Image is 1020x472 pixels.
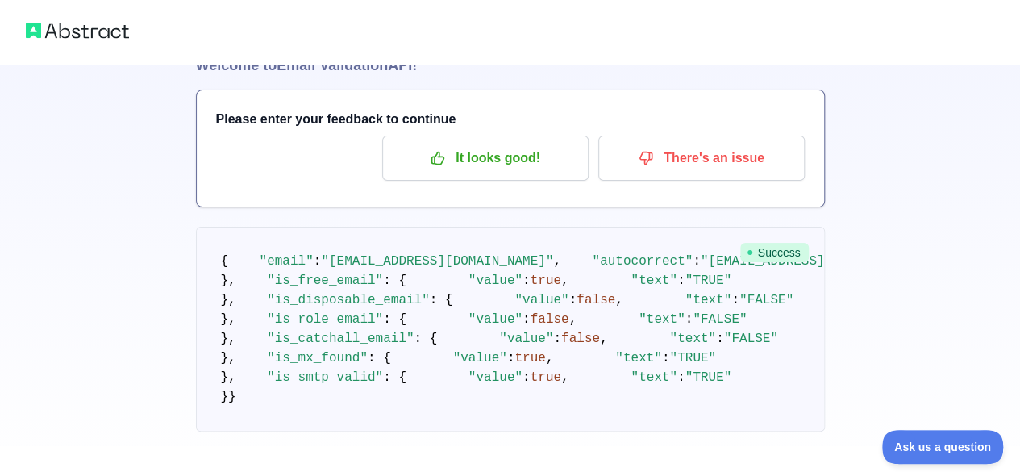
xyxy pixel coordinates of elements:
[615,293,623,307] span: ,
[631,370,677,385] span: "text"
[600,332,608,346] span: ,
[453,351,507,365] span: "value"
[499,332,553,346] span: "value"
[693,312,747,327] span: "FALSE"
[267,370,383,385] span: "is_smtp_valid"
[631,274,677,288] span: "text"
[383,312,406,327] span: : {
[430,293,453,307] span: : {
[531,274,561,288] span: true
[693,254,701,269] span: :
[685,274,732,288] span: "TRUE"
[514,293,568,307] span: "value"
[394,144,577,172] p: It looks good!
[724,332,778,346] span: "FALSE"
[383,370,406,385] span: : {
[739,293,793,307] span: "FALSE"
[468,370,522,385] span: "value"
[26,19,129,42] img: Abstract logo
[716,332,724,346] span: :
[468,312,522,327] span: "value"
[368,351,391,365] span: : {
[216,110,805,129] h3: Please enter your feedback to continue
[685,312,693,327] span: :
[669,332,716,346] span: "text"
[577,293,615,307] span: false
[610,144,793,172] p: There's an issue
[522,370,531,385] span: :
[615,351,662,365] span: "text"
[522,274,531,288] span: :
[531,312,569,327] span: false
[553,254,561,269] span: ,
[531,370,561,385] span: true
[468,274,522,288] span: "value"
[267,351,368,365] span: "is_mx_found"
[561,370,569,385] span: ,
[882,430,1004,464] iframe: Toggle Customer Support
[314,254,322,269] span: :
[546,351,554,365] span: ,
[321,254,553,269] span: "[EMAIL_ADDRESS][DOMAIN_NAME]"
[260,254,314,269] span: "email"
[561,274,569,288] span: ,
[196,54,825,77] h1: Welcome to Email Validation API!
[267,293,430,307] span: "is_disposable_email"
[553,332,561,346] span: :
[561,332,600,346] span: false
[662,351,670,365] span: :
[677,370,685,385] span: :
[522,312,531,327] span: :
[685,293,732,307] span: "text"
[677,274,685,288] span: :
[731,293,739,307] span: :
[592,254,693,269] span: "autocorrect"
[382,136,589,181] button: It looks good!
[221,254,229,269] span: {
[267,332,414,346] span: "is_catchall_email"
[507,351,515,365] span: :
[514,351,545,365] span: true
[383,274,406,288] span: : {
[701,254,933,269] span: "[EMAIL_ADDRESS][DOMAIN_NAME]"
[569,312,577,327] span: ,
[267,312,383,327] span: "is_role_email"
[685,370,732,385] span: "TRUE"
[267,274,383,288] span: "is_free_email"
[414,332,438,346] span: : {
[639,312,685,327] span: "text"
[740,243,809,262] span: Success
[569,293,577,307] span: :
[669,351,716,365] span: "TRUE"
[598,136,805,181] button: There's an issue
